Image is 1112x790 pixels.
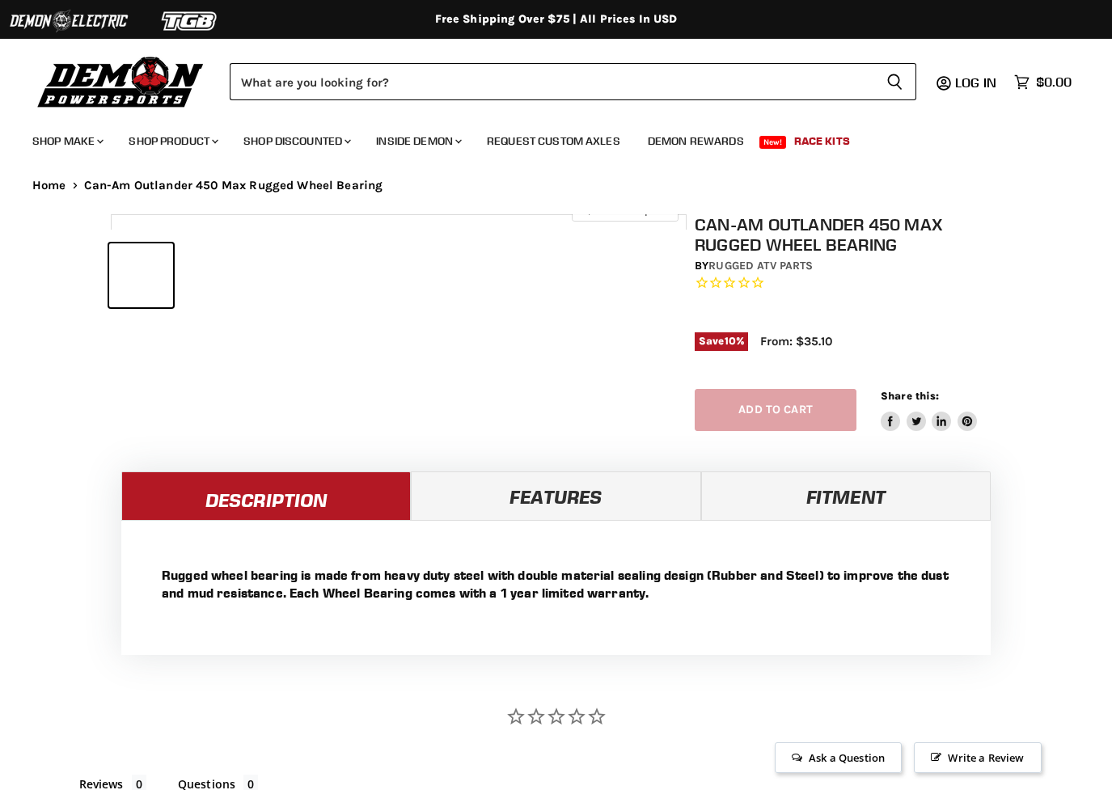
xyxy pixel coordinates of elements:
[725,335,736,347] span: 10
[230,63,873,100] input: Search
[1006,70,1080,94] a: $0.00
[32,53,209,110] img: Demon Powersports
[8,6,129,36] img: Demon Electric Logo 2
[695,275,1009,292] span: Rated 0.0 out of 5 stars 0 reviews
[121,471,411,520] a: Description
[881,390,939,402] span: Share this:
[636,125,756,158] a: Demon Rewards
[231,125,361,158] a: Shop Discounted
[580,204,670,216] span: Click to expand
[873,63,916,100] button: Search
[1036,74,1072,90] span: $0.00
[695,332,748,350] span: Save %
[162,566,950,602] p: Rugged wheel bearing is made from heavy duty steel with double material sealing design (Rubber an...
[881,389,977,432] aside: Share this:
[20,125,113,158] a: Shop Make
[109,243,173,307] button: IMAGE thumbnail
[775,742,902,773] span: Ask a Question
[129,6,251,36] img: TGB Logo 2
[695,257,1009,275] div: by
[914,742,1041,773] span: Write a Review
[411,471,700,520] a: Features
[948,75,1006,90] a: Log in
[708,259,813,272] a: Rugged ATV Parts
[20,118,1068,158] ul: Main menu
[955,74,996,91] span: Log in
[116,125,228,158] a: Shop Product
[32,179,66,192] a: Home
[695,214,1009,255] h1: Can-Am Outlander 450 Max Rugged Wheel Bearing
[84,179,383,192] span: Can-Am Outlander 450 Max Rugged Wheel Bearing
[760,334,832,349] span: From: $35.10
[759,136,787,149] span: New!
[475,125,632,158] a: Request Custom Axles
[782,125,862,158] a: Race Kits
[364,125,471,158] a: Inside Demon
[230,63,916,100] form: Product
[701,471,991,520] a: Fitment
